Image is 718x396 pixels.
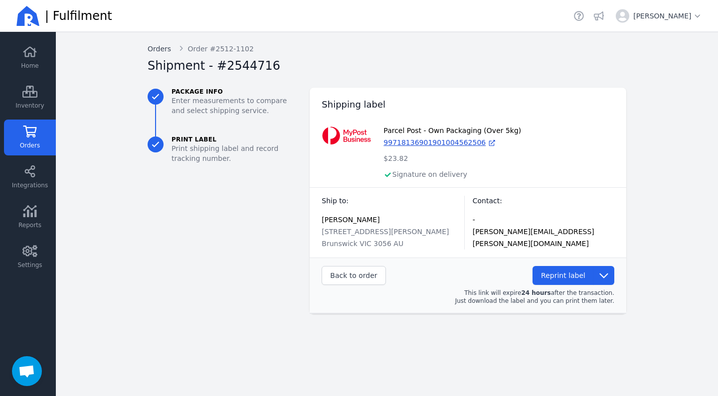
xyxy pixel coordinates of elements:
[521,289,550,296] strong: 24 hours
[322,126,371,145] img: Courier logo
[18,221,41,229] span: Reports
[473,214,614,226] p: -
[172,143,302,163] span: Print shipping label and record tracking number.
[612,5,706,27] button: [PERSON_NAME]
[473,196,614,206] h3: Contact:
[383,126,521,135] span: Parcel Post - Own Packaging (Over 5kg)
[330,271,377,279] span: Back to order
[172,88,302,96] span: Package info
[17,261,42,269] span: Settings
[179,44,254,54] a: Order #2512-1102
[172,135,302,143] span: Print Label
[20,141,40,149] span: Orders
[633,11,702,21] span: [PERSON_NAME]
[45,8,112,24] span: | Fulfilment
[572,9,586,23] a: Helpdesk
[322,98,385,112] h2: Shipping label
[322,216,379,224] span: [PERSON_NAME]
[148,44,171,54] a: Orders
[322,196,464,206] h3: Ship to:
[12,356,42,386] div: Open chat
[392,289,614,305] div: This link will expire after the transaction. Just download the label and you can print them later.
[383,137,496,147] a: 99718136901901004562506
[172,96,302,116] span: Enter measurements to compare and select shipping service.
[12,181,48,189] span: Integrations
[473,226,614,250] p: [PERSON_NAME][EMAIL_ADDRESS][PERSON_NAME][DOMAIN_NAME]
[383,170,467,178] span: Signature on delivery
[541,271,585,279] span: Reprint label
[16,4,40,28] img: Ricemill Logo
[15,102,44,110] span: Inventory
[383,153,408,163] span: $23.82
[322,240,403,248] span: Brunswick VIC 3056 AU
[322,228,449,236] span: [STREET_ADDRESS][PERSON_NAME]
[533,266,594,285] button: Reprint label
[21,62,38,70] span: Home
[148,58,280,74] h2: Shipment - #2544716
[322,266,385,285] button: Back to order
